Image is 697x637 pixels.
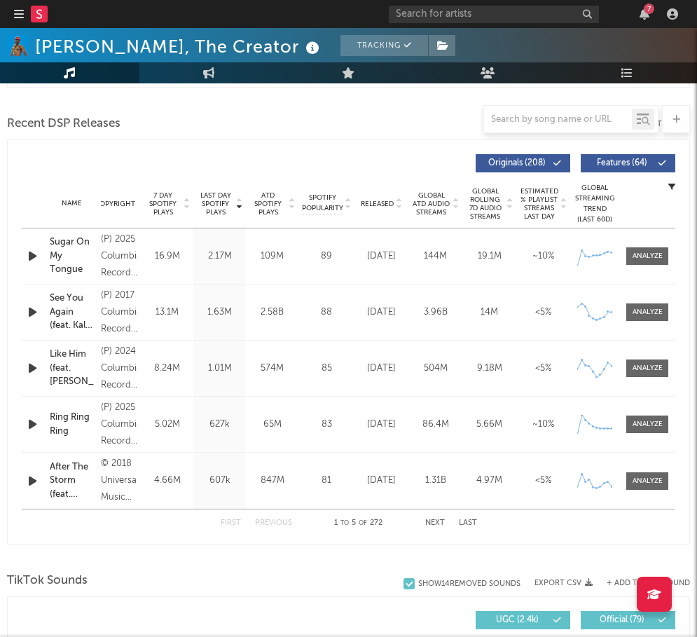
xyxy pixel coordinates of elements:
div: <5% [520,306,567,320]
a: Sugar On My Tongue [50,235,94,277]
div: [DATE] [358,249,405,263]
div: 19.1M [466,249,513,263]
a: See You Again (feat. Kali Uchis) [50,292,94,333]
button: Previous [255,519,292,527]
div: 9.18M [466,362,513,376]
button: + Add TikTok Sound [607,580,690,587]
button: Tracking [340,35,428,56]
span: Estimated % Playlist Streams Last Day [520,187,558,221]
span: Global Rolling 7D Audio Streams [466,187,504,221]
div: [DATE] [358,306,405,320]
div: 1 5 272 [320,515,397,532]
span: UGC ( 2.4k ) [485,616,549,624]
div: ~ 10 % [520,418,567,432]
div: [PERSON_NAME], The Creator [35,35,323,58]
div: Name [50,198,94,209]
input: Search by song name or URL [484,114,632,125]
span: Originals ( 208 ) [485,159,549,167]
div: 574M [249,362,295,376]
input: Search for artists [389,6,599,23]
span: Spotify Popularity [302,193,343,214]
div: 1.63M [197,306,242,320]
div: 1.31B [412,474,459,488]
div: 144M [412,249,459,263]
button: 7 [640,8,649,20]
div: 86.4M [412,418,459,432]
div: 8.24M [144,362,190,376]
div: [DATE] [358,418,405,432]
div: (P) 2025 Columbia Records, a Division of Sony Music Entertainment, as exclusive licensee [101,399,137,450]
span: to [340,520,349,526]
div: 7 [644,4,654,14]
div: 5.66M [466,418,513,432]
button: Features(64) [581,154,675,172]
div: 607k [197,474,242,488]
button: + Add TikTok Sound [593,580,690,587]
div: [DATE] [358,474,405,488]
div: 4.97M [466,474,513,488]
span: TikTok Sounds [7,573,88,589]
div: 81 [302,474,351,488]
div: 504M [412,362,459,376]
button: Next [425,519,445,527]
span: 7 Day Spotify Plays [144,191,181,217]
div: [DATE] [358,362,405,376]
span: ATD Spotify Plays [249,191,287,217]
div: 627k [197,418,242,432]
a: Like Him (feat. [PERSON_NAME]) [50,348,94,389]
div: 2.58B [249,306,295,320]
a: Ring Ring Ring [50,411,94,438]
div: 4.66M [144,474,190,488]
button: Export CSV [534,579,593,587]
span: Last Day Spotify Plays [197,191,234,217]
div: 83 [302,418,351,432]
div: 88 [302,306,351,320]
div: (P) 2024 Columbia Records, a Division of Sony Music Entertainment, as exclusive licensee [101,343,137,394]
span: Released [361,200,394,208]
div: <5% [520,474,567,488]
span: of [359,520,367,526]
div: 13.1M [144,306,190,320]
div: ~ 10 % [520,249,567,263]
span: Features ( 64 ) [590,159,654,167]
button: Originals(208) [476,154,570,172]
div: 14M [466,306,513,320]
button: Official(79) [581,611,675,629]
div: 65M [249,418,295,432]
div: 89 [302,249,351,263]
div: 16.9M [144,249,190,263]
div: © 2018 Universal Music Operations Limited [101,456,137,506]
div: Show 14 Removed Sounds [418,580,520,589]
div: 5.02M [144,418,190,432]
span: Global ATD Audio Streams [412,191,450,217]
button: First [221,519,241,527]
span: Copyright [95,200,135,208]
div: 109M [249,249,295,263]
span: Official ( 79 ) [590,616,654,624]
div: 2.17M [197,249,242,263]
div: (P) 2025 Columbia Records, a Division of Sony Music Entertainment, as exclusive licensee [101,231,137,282]
a: After The Storm (feat. [PERSON_NAME], The Creator & [PERSON_NAME]) [50,460,94,502]
div: 85 [302,362,351,376]
div: 847M [249,474,295,488]
div: Global Streaming Trend (Last 60D) [574,183,616,225]
div: <5% [520,362,567,376]
div: (P) 2017 Columbia Records, a Division of Sony Music Entertainment, as exclusive licensee [101,287,137,338]
button: UGC(2.4k) [476,611,570,629]
div: 1.01M [197,362,242,376]
button: Last [459,519,477,527]
div: 3.96B [412,306,459,320]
